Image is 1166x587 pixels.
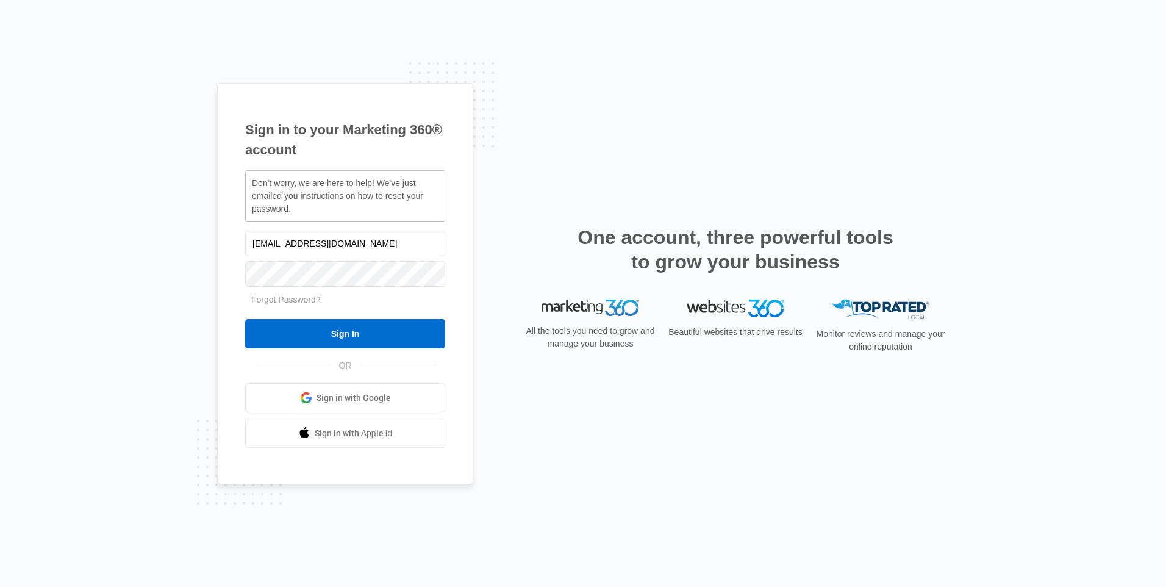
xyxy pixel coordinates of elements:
p: Monitor reviews and manage your online reputation [812,328,949,353]
span: Don't worry, we are here to help! We've just emailed you instructions on how to reset your password. [252,178,423,214]
span: OR [331,359,360,372]
a: Forgot Password? [251,295,321,304]
input: Sign In [245,319,445,348]
img: Marketing 360 [542,300,639,317]
h2: One account, three powerful tools to grow your business [574,225,897,274]
span: Sign in with Google [317,392,391,405]
p: Beautiful websites that drive results [667,326,804,339]
img: Websites 360 [687,300,784,317]
span: Sign in with Apple Id [315,427,393,440]
a: Sign in with Apple Id [245,419,445,448]
img: Top Rated Local [832,300,929,320]
input: Email [245,231,445,256]
a: Sign in with Google [245,383,445,412]
p: All the tools you need to grow and manage your business [522,325,659,350]
h1: Sign in to your Marketing 360® account [245,120,445,160]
